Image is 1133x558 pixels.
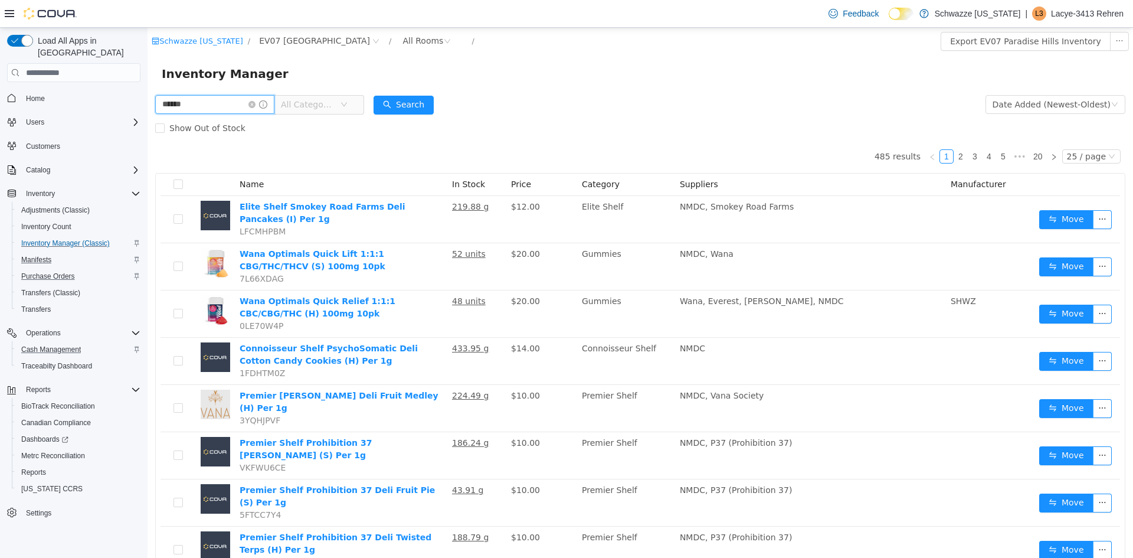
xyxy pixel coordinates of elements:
[430,216,528,263] td: Gummies
[21,361,92,371] span: Traceabilty Dashboard
[849,122,863,136] li: 5
[304,363,341,373] u: 224.49 g
[53,362,83,391] img: Premier Shelf Vana Deli Fruit Medley (H) Per 1g hero shot
[12,431,145,448] a: Dashboards
[945,466,964,485] button: icon: ellipsis
[17,449,90,463] a: Metrc Reconciliation
[21,506,56,520] a: Settings
[304,505,341,514] u: 188.79 g
[21,305,51,314] span: Transfers
[17,253,140,267] span: Manifests
[304,174,341,184] u: 219.88 g
[364,269,392,278] span: $20.00
[21,239,110,248] span: Inventory Manager (Classic)
[899,122,913,136] li: Next Page
[21,255,51,265] span: Manifests
[945,182,964,201] button: icon: ellipsis
[945,419,964,438] button: icon: ellipsis
[843,8,879,19] span: Feedback
[21,288,80,298] span: Transfers (Classic)
[21,505,140,520] span: Settings
[792,122,806,136] li: 1
[962,4,981,23] button: icon: ellipsis
[33,35,140,58] span: Load All Apps in [GEOGRAPHIC_DATA]
[532,458,644,467] span: NMDC, P37 (Prohibition 37)
[892,277,946,296] button: icon: swapMove
[21,272,75,281] span: Purchase Orders
[17,465,51,479] a: Reports
[21,418,91,428] span: Canadian Compliance
[21,222,71,231] span: Inventory Count
[21,383,140,397] span: Reports
[304,269,338,278] u: 48 units
[17,342,140,357] span: Cash Management
[21,383,55,397] button: Reports
[100,9,103,18] span: /
[26,94,45,103] span: Home
[17,416,96,430] a: Canadian Compliance
[364,221,392,231] span: $20.00
[21,187,140,201] span: Inventory
[2,162,145,178] button: Catalog
[863,122,882,136] li: Next 5 Pages
[17,286,85,300] a: Transfers (Classic)
[430,168,528,216] td: Elite Shelf
[4,9,96,18] a: icon: shopSchwazze [US_STATE]
[2,381,145,398] button: Reports
[14,37,148,56] span: Inventory Manager
[945,513,964,532] button: icon: ellipsis
[964,73,971,81] i: icon: down
[92,152,116,161] span: Name
[304,316,341,325] u: 433.95 g
[945,371,964,390] button: icon: ellipsis
[92,293,136,303] span: 0LE70W4P
[92,435,138,445] span: VKFWU6CE
[53,456,83,486] img: Premier Shelf Prohibition 37 Deli Fruit Pie (S) Per 1g placeholder
[364,505,392,514] span: $10.00
[430,452,528,499] td: Premier Shelf
[304,458,336,467] u: 43.91 g
[21,115,140,129] span: Users
[26,328,61,338] span: Operations
[863,122,882,136] span: •••
[21,345,81,354] span: Cash Management
[17,220,140,234] span: Inventory Count
[21,187,60,201] button: Inventory
[434,152,472,161] span: Category
[17,236,140,250] span: Inventory Manager (Classic)
[532,174,646,184] span: NMDC, Smokey Road Farms
[532,221,586,231] span: NMDC, Wana
[26,142,60,151] span: Customers
[21,115,49,129] button: Users
[532,505,644,514] span: NMDC, P37 (Prohibition 37)
[21,326,66,340] button: Operations
[21,205,90,215] span: Adjustments (Classic)
[882,122,899,135] a: 20
[12,341,145,358] button: Cash Management
[430,310,528,357] td: Connoisseur Shelf
[892,324,946,343] button: icon: swapMove
[892,230,946,249] button: icon: swapMove
[12,481,145,497] button: [US_STATE] CCRS
[17,269,140,283] span: Purchase Orders
[21,435,68,444] span: Dashboards
[2,138,145,155] button: Customers
[2,504,145,521] button: Settings
[53,267,83,297] img: Wana Optimals Quick Relief 1:1:1 CBC/CBG/THC (H) 100mg 10pk hero shot
[17,432,140,446] span: Dashboards
[92,458,287,479] a: Premier Shelf Prohibition 37 Deli Fruit Pie (S) Per 1g
[17,359,140,373] span: Traceabilty Dashboard
[12,398,145,415] button: BioTrack Reconciliation
[961,125,968,133] i: icon: down
[834,122,849,136] li: 4
[26,508,51,518] span: Settings
[193,73,200,81] i: icon: down
[793,4,963,23] button: Export EV07 Paradise Hills Inventory
[21,468,46,477] span: Reports
[53,504,83,533] img: Premier Shelf Prohibition 37 Deli Twisted Terps (H) Per 1g placeholder
[364,174,392,184] span: $12.00
[12,301,145,318] button: Transfers
[364,410,392,420] span: $10.00
[21,163,140,177] span: Catalog
[430,263,528,310] td: Gummies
